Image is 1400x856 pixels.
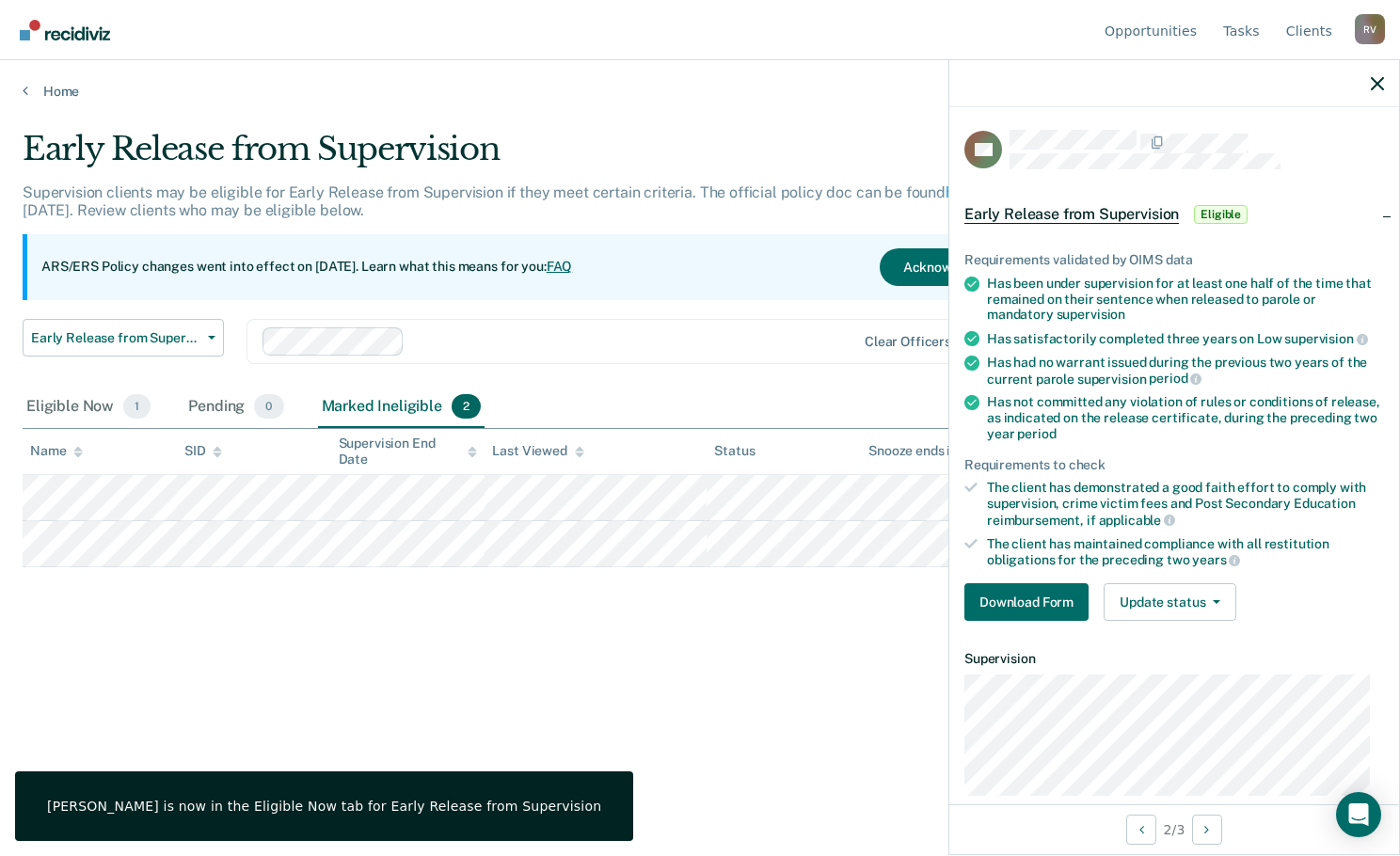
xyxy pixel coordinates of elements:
[184,443,223,459] div: SID
[1017,426,1056,441] span: period
[23,83,1377,100] a: Home
[492,443,583,459] div: Last Viewed
[30,443,83,459] div: Name
[1104,583,1236,621] button: Update status
[23,130,1073,183] div: Early Release from Supervision
[47,798,601,815] div: [PERSON_NAME] is now in the Eligible Now tab for Early Release from Supervision
[23,183,1037,219] p: Supervision clients may be eligible for Early Release from Supervision if they meet certain crite...
[1057,307,1125,322] span: supervision
[1194,205,1248,224] span: Eligible
[318,387,485,428] div: Marked Ineligible
[452,394,481,419] span: 2
[20,20,110,40] img: Recidiviz
[946,183,976,201] a: here
[714,443,755,459] div: Status
[339,436,478,468] div: Supervision End Date
[868,443,975,459] div: Snooze ends in
[949,804,1399,854] div: 2 / 3
[949,184,1399,245] div: Early Release from SupervisionEligible
[964,205,1179,224] span: Early Release from Supervision
[1099,513,1175,528] span: applicable
[1126,815,1156,845] button: Previous Opportunity
[987,536,1384,568] div: The client has maintained compliance with all restitution obligations for the preceding two
[1192,552,1240,567] span: years
[1336,792,1381,837] div: Open Intercom Messenger
[964,457,1384,473] div: Requirements to check
[987,330,1384,347] div: Has satisfactorily completed three years on Low
[987,394,1384,441] div: Has not committed any violation of rules or conditions of release, as indicated on the release ce...
[23,387,154,428] div: Eligible Now
[964,583,1096,621] a: Navigate to form link
[964,651,1384,667] dt: Supervision
[865,334,951,350] div: Clear officers
[254,394,283,419] span: 0
[964,583,1089,621] button: Download Form
[964,252,1384,268] div: Requirements validated by OIMS data
[1284,331,1367,346] span: supervision
[41,258,572,277] p: ARS/ERS Policy changes went into effect on [DATE]. Learn what this means for you:
[880,248,1058,286] button: Acknowledge & Close
[1355,14,1385,44] button: Profile dropdown button
[547,259,573,274] a: FAQ
[987,355,1384,387] div: Has had no warrant issued during the previous two years of the current parole supervision
[123,394,151,419] span: 1
[31,330,200,346] span: Early Release from Supervision
[1149,371,1201,386] span: period
[184,387,287,428] div: Pending
[1192,815,1222,845] button: Next Opportunity
[987,276,1384,323] div: Has been under supervision for at least one half of the time that remained on their sentence when...
[987,480,1384,528] div: The client has demonstrated a good faith effort to comply with supervision, crime victim fees and...
[1355,14,1385,44] div: R V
